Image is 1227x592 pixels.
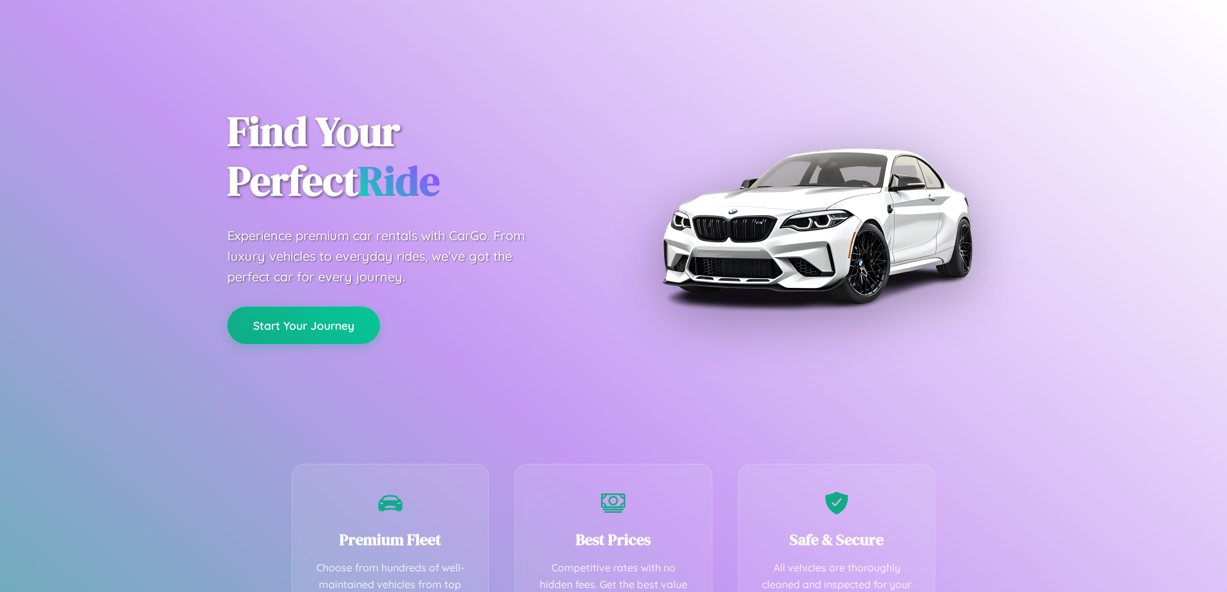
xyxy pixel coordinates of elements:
[535,529,692,550] h3: Best Prices
[227,307,380,344] button: Start Your Journey
[358,153,440,209] span: Ride
[227,225,549,287] p: Experience premium car rentals with CarGo. From luxury vehicles to everyday rides, we've got the ...
[312,529,470,550] h3: Premium Fleet
[656,64,978,387] img: Premium BMW car rental vehicle
[227,107,594,206] h1: Find Your Perfect
[758,529,916,550] h3: Safe & Secure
